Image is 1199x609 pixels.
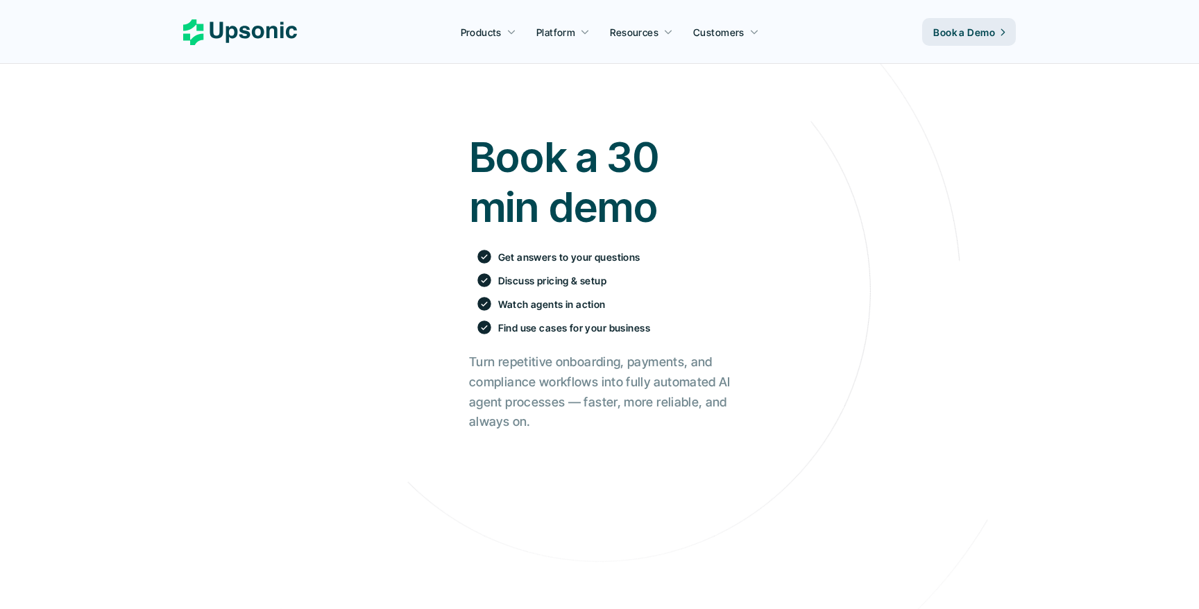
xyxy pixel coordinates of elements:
[469,132,731,232] h1: Book a 30 min demo
[469,352,731,432] h2: Turn repetitive onboarding, payments, and compliance workflows into fully automated AI agent proc...
[498,250,640,264] p: Get answers to your questions
[536,25,575,40] p: Platform
[693,25,745,40] p: Customers
[498,273,607,288] p: Discuss pricing & setup
[498,297,606,311] p: Watch agents in action
[933,25,995,40] p: Book a Demo
[922,18,1016,46] a: Book a Demo
[452,19,525,44] a: Products
[461,25,502,40] p: Products
[498,320,650,335] p: Find use cases for your business
[610,25,658,40] p: Resources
